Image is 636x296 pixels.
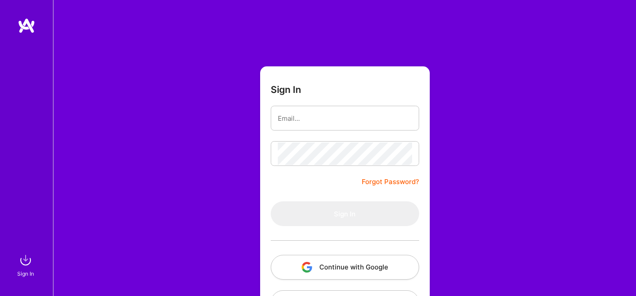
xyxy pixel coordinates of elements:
img: sign in [17,251,34,269]
button: Continue with Google [271,255,419,280]
img: icon [302,262,312,273]
a: Forgot Password? [362,177,419,187]
h3: Sign In [271,84,301,95]
button: Sign In [271,201,419,226]
a: sign inSign In [19,251,34,278]
img: logo [18,18,35,34]
div: Sign In [17,269,34,278]
input: Email... [278,107,412,130]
